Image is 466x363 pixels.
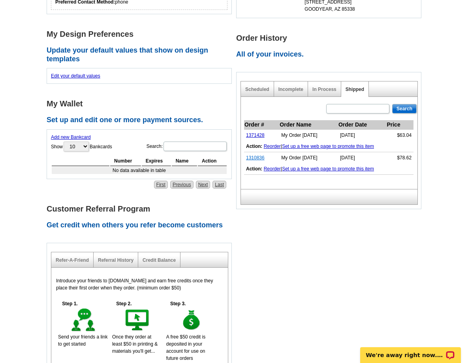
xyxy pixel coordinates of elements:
iframe: LiveChat chat widget [355,338,466,363]
td: [DATE] [338,130,386,141]
a: Credit Balance [143,257,176,263]
a: In Process [312,87,336,92]
a: Scheduled [245,87,269,92]
input: Search: [163,142,227,151]
input: Search [392,104,417,113]
th: Expires [142,156,171,166]
a: Add new Bankcard [51,134,91,140]
a: 1310836 [246,155,265,161]
b: Action: [246,144,262,149]
a: Set up a free web page to promote this item [282,166,374,172]
th: Order Date [338,120,386,130]
a: Previous [170,181,194,189]
td: $63.04 [386,130,413,141]
a: Reorder [264,144,281,149]
h5: Step 2. [112,300,136,307]
img: step-3.gif [178,307,205,333]
td: My Order [DATE] [279,130,338,141]
label: Search: [147,141,227,152]
th: Name [172,156,197,166]
a: Shipped [346,87,364,92]
a: Referral History [98,257,133,263]
th: Order # [244,120,279,130]
a: Reorder [264,166,281,172]
th: Number [110,156,141,166]
h2: Set up and edit one or more payment sources. [47,116,236,125]
span: A free $50 credit is deposited in your account for use on future orders [166,334,205,361]
label: Show Bankcards [51,141,112,152]
td: | [244,163,413,175]
p: Introduce your friends to [DOMAIN_NAME] and earn free credits once they place their first order w... [56,277,223,291]
a: 1371428 [246,132,265,138]
th: Price [386,120,413,130]
h2: Get credit when others you refer become customers [47,221,236,230]
td: [DATE] [338,152,386,164]
h5: Step 3. [166,300,190,307]
a: Edit your default values [51,73,100,79]
span: Send your friends a link to get started [58,334,107,347]
a: Next [196,181,210,189]
h1: My Design Preferences [47,30,236,38]
img: step-2.gif [124,307,151,333]
a: Refer-A-Friend [56,257,89,263]
span: Once they order at least $50 in printing & materials you'll get... [112,334,158,354]
td: $78.62 [386,152,413,164]
td: No data available in table [52,167,227,174]
h1: Order History [236,34,426,42]
b: Action: [246,166,262,172]
td: My Order [DATE] [279,152,338,164]
h5: Step 1. [58,300,82,307]
h1: Customer Referral Program [47,205,236,213]
select: ShowBankcards [64,142,89,151]
a: First [154,181,168,189]
th: Action [198,156,227,166]
h2: All of your invoices. [236,50,426,59]
img: step-1.gif [70,307,97,333]
a: Incomplete [278,87,303,92]
td: | [244,141,413,152]
h1: My Wallet [47,100,236,108]
a: Last [212,181,226,189]
th: Order Name [279,120,338,130]
h2: Update your default values that show on design templates [47,46,236,63]
a: Set up a free web page to promote this item [282,144,374,149]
